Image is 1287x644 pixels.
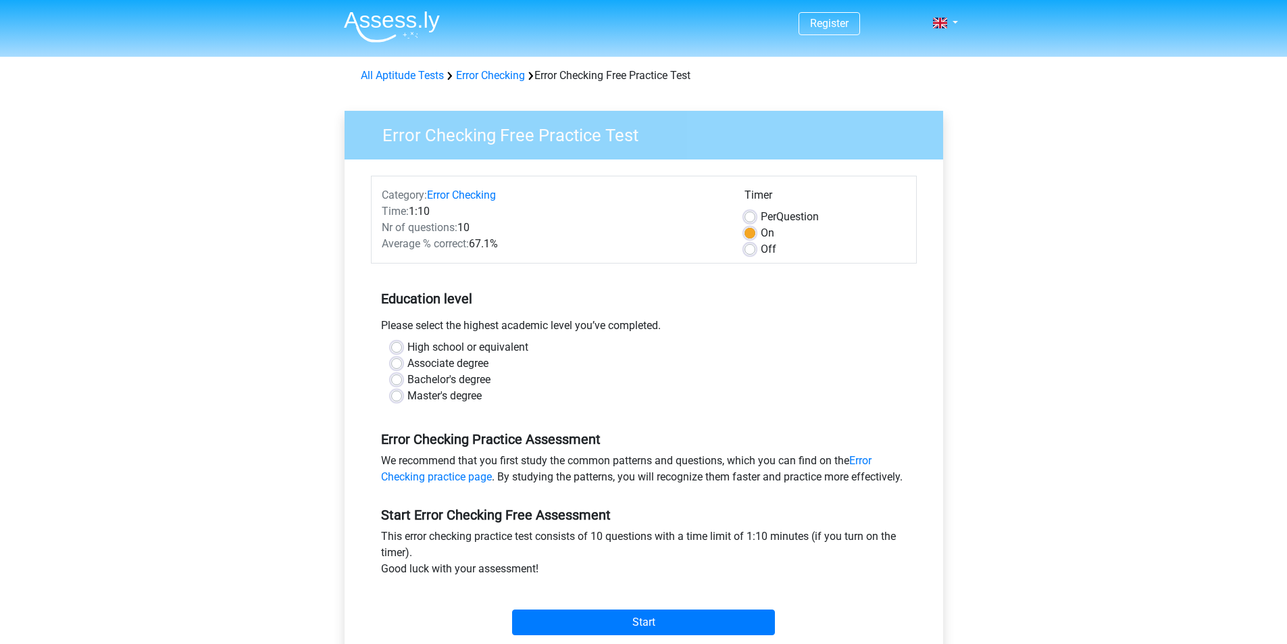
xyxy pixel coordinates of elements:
label: Off [761,241,776,257]
a: Register [810,17,849,30]
div: Error Checking Free Practice Test [355,68,932,84]
label: Bachelor's degree [407,372,490,388]
div: Please select the highest academic level you’ve completed. [371,318,917,339]
h5: Error Checking Practice Assessment [381,431,907,447]
span: Time: [382,205,409,218]
label: Associate degree [407,355,488,372]
label: High school or equivalent [407,339,528,355]
label: On [761,225,774,241]
label: Master's degree [407,388,482,404]
div: 1:10 [372,203,734,220]
h3: Error Checking Free Practice Test [366,120,933,146]
div: We recommend that you first study the common patterns and questions, which you can find on the . ... [371,453,917,491]
input: Start [512,610,775,635]
a: Error Checking [456,69,525,82]
a: Error Checking [427,189,496,201]
h5: Start Error Checking Free Assessment [381,507,907,523]
label: Question [761,209,819,225]
div: This error checking practice test consists of 10 questions with a time limit of 1:10 minutes (if ... [371,528,917,583]
span: Per [761,210,776,223]
h5: Education level [381,285,907,312]
img: Assessly [344,11,440,43]
span: Average % correct: [382,237,469,250]
a: All Aptitude Tests [361,69,444,82]
span: Category: [382,189,427,201]
div: 10 [372,220,734,236]
div: 67.1% [372,236,734,252]
a: Error Checking practice page [381,454,872,483]
span: Nr of questions: [382,221,457,234]
div: Timer [745,187,906,209]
